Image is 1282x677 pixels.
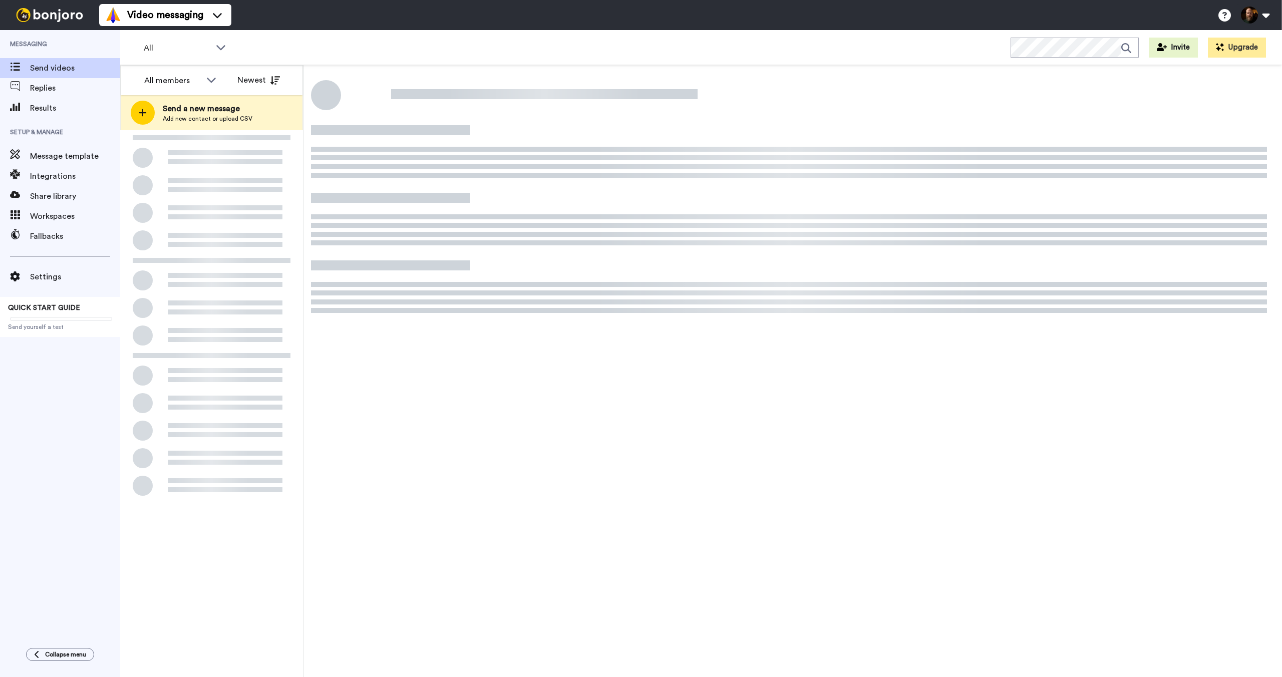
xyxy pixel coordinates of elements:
span: All [144,42,211,54]
button: Newest [230,70,287,90]
button: Upgrade [1208,38,1266,58]
span: Message template [30,150,120,162]
div: All members [144,75,201,87]
span: Results [30,102,120,114]
img: bj-logo-header-white.svg [12,8,87,22]
span: Collapse menu [45,650,86,658]
button: Invite [1149,38,1198,58]
span: QUICK START GUIDE [8,304,80,311]
button: Collapse menu [26,648,94,661]
span: Integrations [30,170,120,182]
span: Send a new message [163,103,252,115]
span: Replies [30,82,120,94]
img: vm-color.svg [105,7,121,23]
span: Add new contact or upload CSV [163,115,252,123]
span: Video messaging [127,8,203,22]
span: Fallbacks [30,230,120,242]
span: Send yourself a test [8,323,112,331]
span: Workspaces [30,210,120,222]
span: Send videos [30,62,120,74]
span: Share library [30,190,120,202]
span: Settings [30,271,120,283]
